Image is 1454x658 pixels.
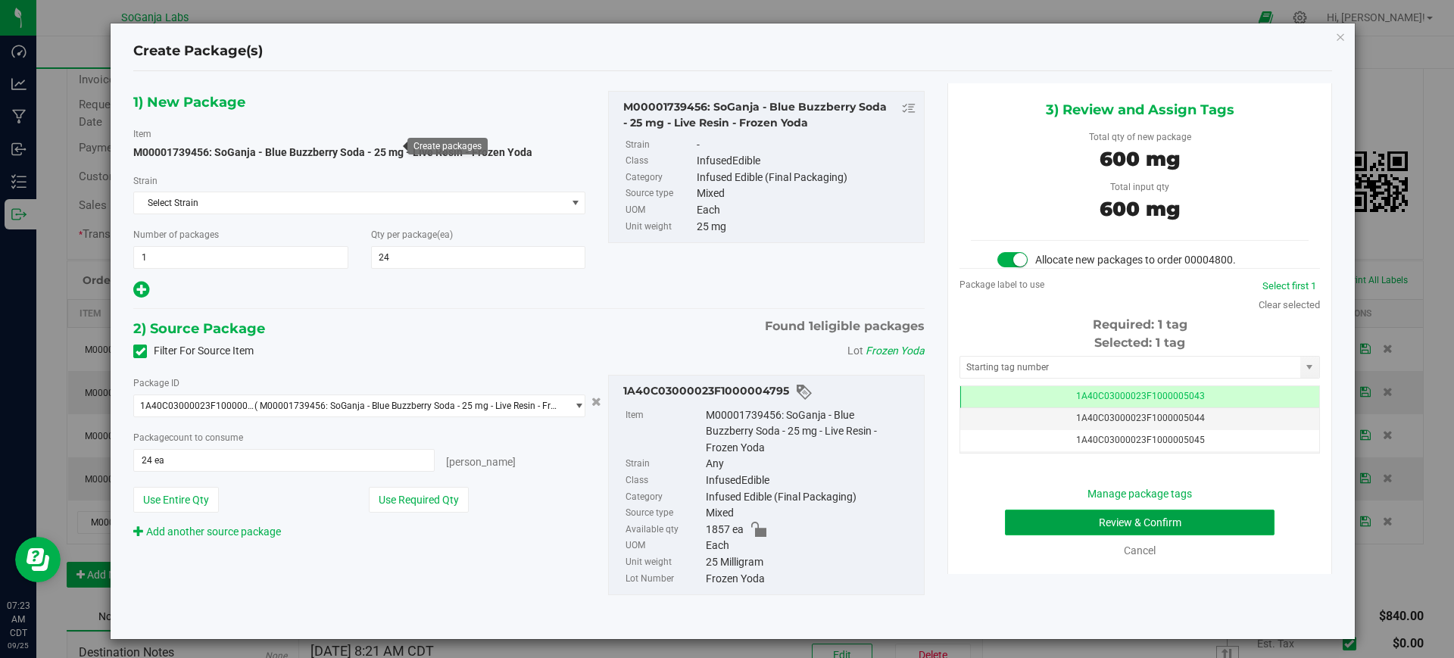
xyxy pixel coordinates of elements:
span: 600 mg [1100,197,1180,221]
span: Package label to use [959,279,1044,290]
span: Number of packages [133,229,219,240]
span: 1) New Package [133,91,245,114]
label: Source type [626,186,694,202]
span: 2) Source Package [133,317,265,340]
span: M00001739456: SoGanja - Blue Buzzberry Soda - 25 mg - Live Resin - Frozen Yoda [133,146,532,158]
div: M00001739456: SoGanja - Blue Buzzberry Soda - 25 mg - Live Resin - Frozen Yoda [706,407,916,457]
button: Use Required Qty [369,487,469,513]
label: Available qty [626,522,703,538]
span: count [169,432,192,443]
div: 25 Milligram [706,554,916,571]
a: Cancel [1124,544,1156,557]
span: 1A40C03000023F1000005045 [1076,435,1205,445]
input: 24 ea [134,450,434,471]
label: Strain [133,174,158,188]
span: 3) Review and Assign Tags [1046,98,1234,121]
span: Allocate new packages to order 00004800. [1035,254,1236,266]
input: 24 [372,247,585,268]
div: - [697,137,916,154]
span: Package to consume [133,432,243,443]
div: Any [706,456,916,472]
button: Review & Confirm [1005,510,1275,535]
span: Required: 1 tag [1093,317,1187,332]
button: Cancel button [587,391,606,413]
span: Frozen Yoda [866,345,925,357]
div: Frozen Yoda [706,571,916,588]
span: Qty per package [371,229,453,240]
iframe: Resource center [15,537,61,582]
label: Strain [626,137,694,154]
span: [PERSON_NAME] [446,456,516,468]
span: ( M00001739456: SoGanja - Blue Buzzberry Soda - 25 mg - Live Resin - Frozen Yoda ) [254,401,560,411]
label: Category [626,170,694,186]
span: 1 [809,319,813,333]
a: Add another source package [133,525,281,538]
label: Unit weight [626,219,694,235]
div: InfusedEdible [706,472,916,489]
h4: Create Package(s) [133,42,263,61]
div: 1A40C03000023F1000004795 [623,383,916,401]
div: Create packages [413,141,482,151]
span: select [566,395,585,416]
input: Starting tag number [960,357,1300,378]
label: Lot Number [626,571,703,588]
button: Use Entire Qty [133,487,219,513]
span: 1857 ea [706,522,744,538]
div: M00001739456: SoGanja - Blue Buzzberry Soda - 25 mg - Live Resin - Frozen Yoda [623,99,916,131]
div: InfusedEdible [697,153,916,170]
div: Each [697,202,916,219]
div: Mixed [697,186,916,202]
label: UOM [626,538,703,554]
label: Item [133,127,151,141]
label: Class [626,153,694,170]
div: Infused Edible (Final Packaging) [706,489,916,506]
a: Clear selected [1259,299,1320,310]
span: select [1300,357,1319,378]
label: Class [626,472,703,489]
span: 1A40C03000023F1000005044 [1076,413,1205,423]
div: Infused Edible (Final Packaging) [697,170,916,186]
span: Add new output [133,286,149,298]
span: 1A40C03000023F1000005043 [1076,391,1205,401]
span: Total qty of new package [1089,132,1191,142]
span: Selected: 1 tag [1094,335,1185,350]
div: Mixed [706,505,916,522]
span: select [566,192,585,214]
span: Select Strain [134,192,566,214]
div: Each [706,538,916,554]
div: 25 mg [697,219,916,235]
label: Strain [626,456,703,472]
span: (ea) [437,229,453,240]
a: Select first 1 [1262,280,1316,292]
span: Total input qty [1110,182,1169,192]
label: Unit weight [626,554,703,571]
label: UOM [626,202,694,219]
span: 600 mg [1100,147,1180,171]
span: Package ID [133,378,179,388]
label: Category [626,489,703,506]
label: Source type [626,505,703,522]
span: 1A40C03000023F1000004795 [140,401,254,411]
span: Lot [847,345,863,357]
span: Found eligible packages [765,317,925,335]
a: Manage package tags [1087,488,1192,500]
label: Item [626,407,703,457]
label: Filter For Source Item [133,343,254,359]
input: 1 [134,247,348,268]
